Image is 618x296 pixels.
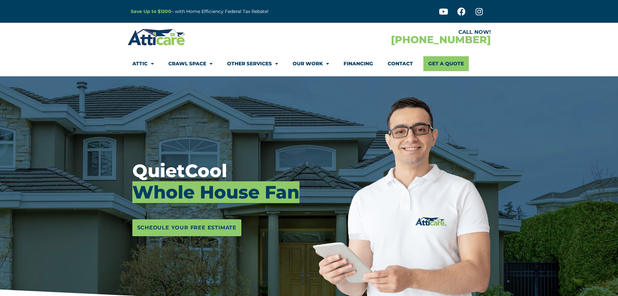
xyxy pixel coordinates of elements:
a: Attic [132,56,154,71]
h3: QuietCool [132,160,308,203]
a: Save Up to $1200 [131,8,171,14]
mark: Whole House Fan [132,181,299,203]
nav: Menu [132,56,486,71]
p: – with Home Efficiency Federal Tax Rebate! [131,8,341,15]
a: Crawl Space [168,56,212,71]
div: CALL NOW! [309,30,491,35]
a: Get A Quote [423,56,469,71]
span: Schedule Your Free Estimate [137,223,237,233]
a: Our Work [293,56,329,71]
a: Contact [388,56,413,71]
a: Other Services [227,56,278,71]
a: Schedule Your Free Estimate [132,219,242,236]
a: Financing [344,56,373,71]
